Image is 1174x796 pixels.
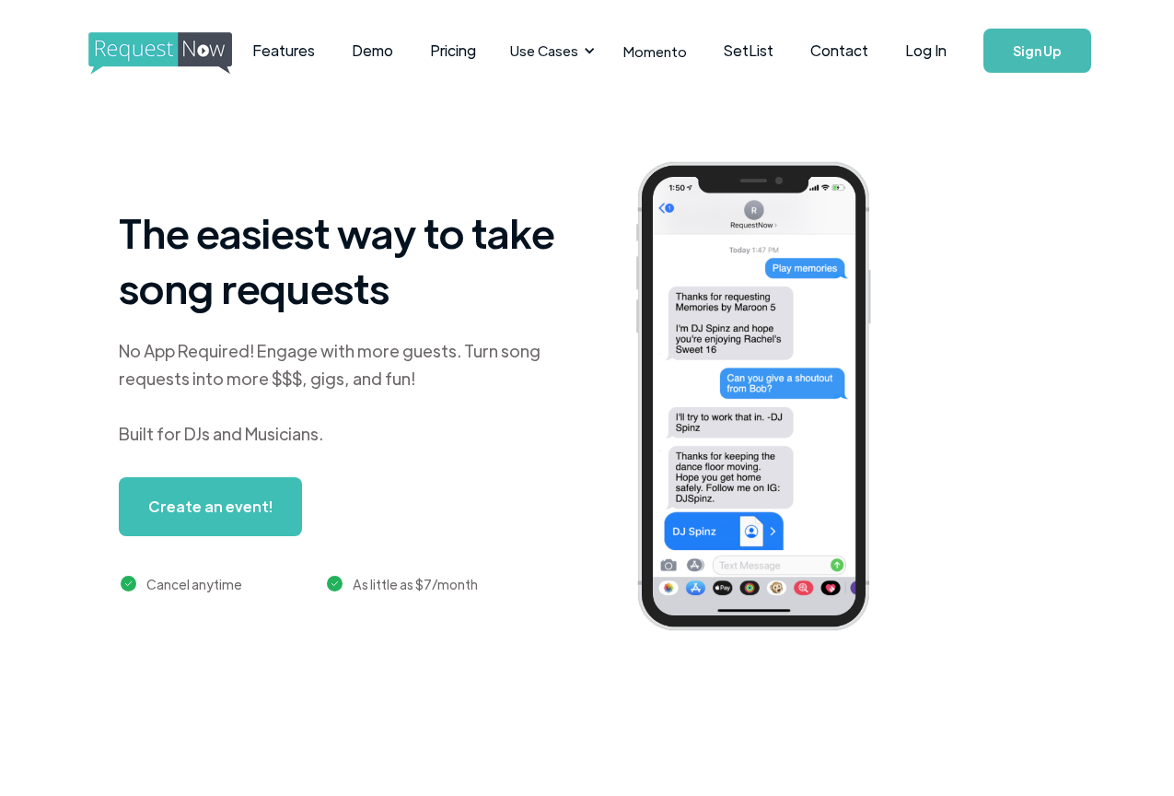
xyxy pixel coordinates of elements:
img: green checkmark [327,576,343,591]
div: Use Cases [499,22,600,79]
img: requestnow logo [88,32,266,75]
a: Create an event! [119,477,302,536]
img: iphone screenshot [615,149,919,650]
a: Contact [792,22,887,79]
div: Cancel anytime [146,573,242,595]
a: Momento [605,24,705,78]
a: Features [234,22,333,79]
div: As little as $7/month [353,573,478,595]
a: Sign Up [983,29,1091,73]
div: Use Cases [510,41,578,61]
img: green checkmark [121,576,136,591]
a: SetList [705,22,792,79]
a: Demo [333,22,412,79]
a: home [88,32,188,69]
h1: The easiest way to take song requests [119,205,559,315]
a: Pricing [412,22,494,79]
a: Log In [887,18,965,83]
div: No App Required! Engage with more guests. Turn song requests into more $$$, gigs, and fun! Built ... [119,337,559,448]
